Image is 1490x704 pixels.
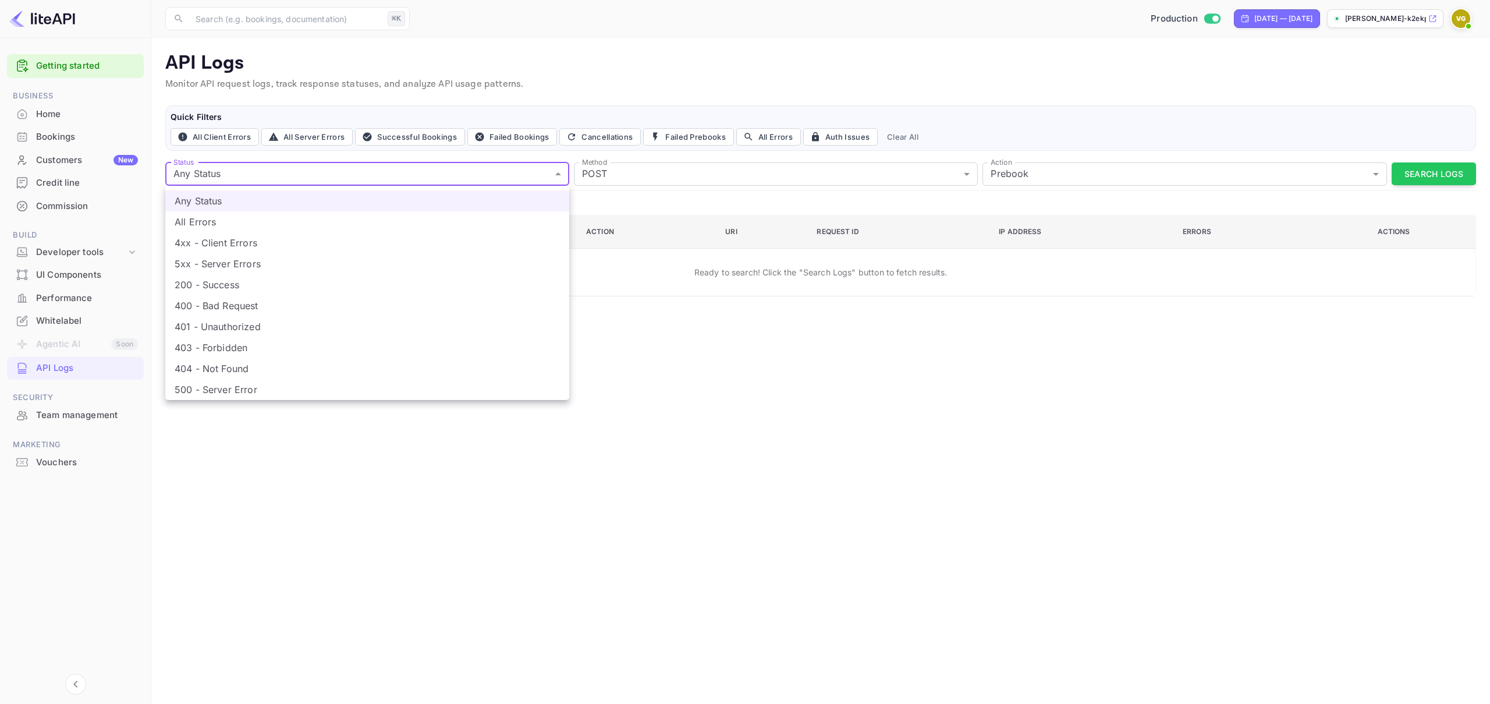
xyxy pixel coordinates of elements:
li: 401 - Unauthorized [165,316,569,337]
li: 5xx - Server Errors [165,253,569,274]
li: Any Status [165,190,569,211]
li: 500 - Server Error [165,379,569,400]
li: 400 - Bad Request [165,295,569,316]
li: 404 - Not Found [165,358,569,379]
li: 403 - Forbidden [165,337,569,358]
li: 4xx - Client Errors [165,232,569,253]
li: 200 - Success [165,274,569,295]
li: All Errors [165,211,569,232]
